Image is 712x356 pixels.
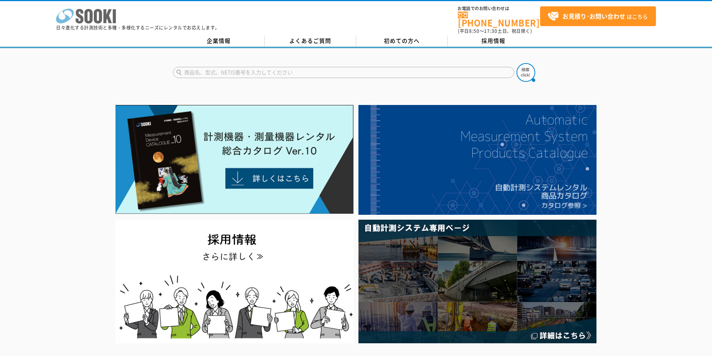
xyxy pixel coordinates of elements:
[358,220,597,343] img: 自動計測システム専用ページ
[384,37,420,45] span: 初めての方へ
[458,12,540,27] a: [PHONE_NUMBER]
[469,28,480,34] span: 8:50
[358,105,597,215] img: 自動計測システムカタログ
[540,6,656,26] a: お見積り･お問い合わせはこちら
[458,6,540,11] span: お電話でのお問い合わせは
[265,35,356,47] a: よくあるご質問
[548,11,648,22] span: はこちら
[115,105,354,214] img: Catalog Ver10
[115,220,354,343] img: SOOKI recruit
[517,63,535,82] img: btn_search.png
[562,12,625,21] strong: お見積り･お問い合わせ
[173,35,265,47] a: 企業情報
[484,28,497,34] span: 17:30
[458,28,532,34] span: (平日 ～ 土日、祝日除く)
[356,35,448,47] a: 初めての方へ
[56,25,220,30] p: 日々進化する計測技術と多種・多様化するニーズにレンタルでお応えします。
[448,35,539,47] a: 採用情報
[173,67,514,78] input: 商品名、型式、NETIS番号を入力してください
